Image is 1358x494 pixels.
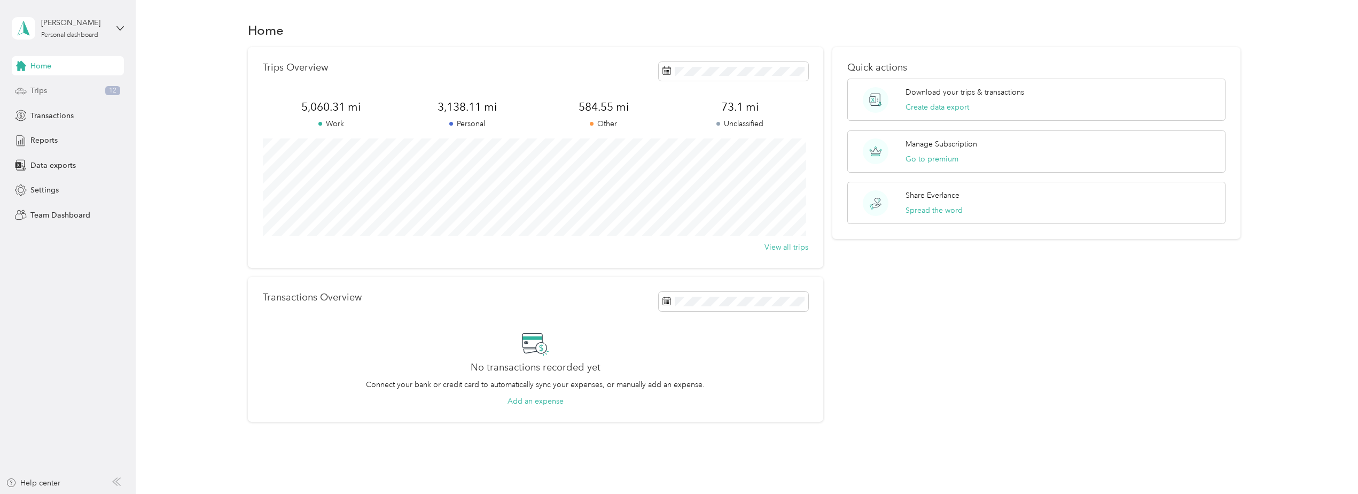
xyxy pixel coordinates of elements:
[906,153,958,165] button: Go to premium
[248,25,284,36] h1: Home
[30,160,76,171] span: Data exports
[366,379,705,390] p: Connect your bank or credit card to automatically sync your expenses, or manually add an expense.
[41,32,98,38] div: Personal dashboard
[672,99,808,114] span: 73.1 mi
[105,86,120,96] span: 12
[906,138,977,150] p: Manage Subscription
[508,396,564,407] button: Add an expense
[535,99,672,114] span: 584.55 mi
[471,362,600,373] h2: No transactions recorded yet
[30,210,90,221] span: Team Dashboard
[535,118,672,129] p: Other
[30,110,74,121] span: Transactions
[30,85,47,96] span: Trips
[906,102,969,113] button: Create data export
[764,242,808,253] button: View all trips
[906,205,963,216] button: Spread the word
[906,190,959,201] p: Share Everlance
[6,477,60,489] button: Help center
[263,62,328,73] p: Trips Overview
[30,60,51,72] span: Home
[399,99,535,114] span: 3,138.11 mi
[672,118,808,129] p: Unclassified
[263,99,399,114] span: 5,060.31 mi
[847,62,1226,73] p: Quick actions
[1298,434,1358,494] iframe: Everlance-gr Chat Button Frame
[263,118,399,129] p: Work
[30,184,59,196] span: Settings
[41,17,108,28] div: [PERSON_NAME]
[906,87,1024,98] p: Download your trips & transactions
[30,135,58,146] span: Reports
[399,118,535,129] p: Personal
[263,292,362,303] p: Transactions Overview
